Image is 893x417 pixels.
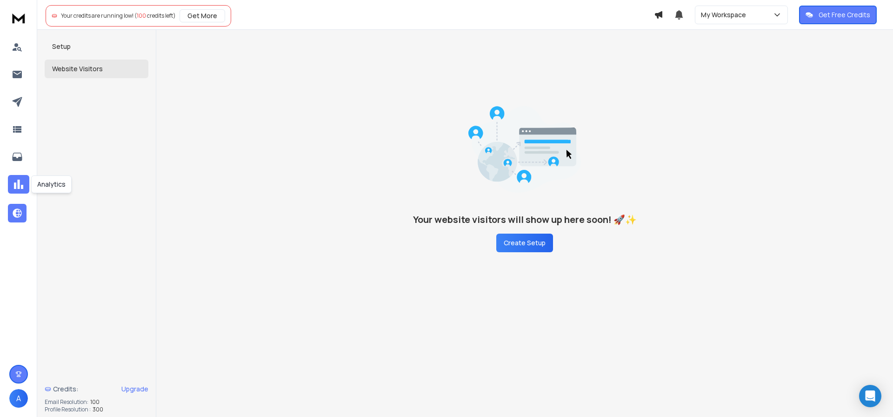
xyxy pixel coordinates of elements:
p: My Workspace [701,10,750,20]
button: Get Free Credits [799,6,877,24]
button: Create Setup [496,234,553,252]
p: Email Resolution: [45,398,88,406]
button: A [9,389,28,408]
span: ( credits left) [134,12,176,20]
div: Open Intercom Messenger [859,385,881,407]
p: Profile Resolution : [45,406,91,413]
span: 100 [137,12,146,20]
img: logo [9,9,28,27]
h3: Your website visitors will show up here soon! 🚀✨ [413,213,637,226]
div: Upgrade [121,384,148,394]
div: Analytics [31,175,72,193]
a: Credits:Upgrade [45,380,148,398]
button: Website Visitors [45,60,148,78]
button: Setup [45,37,148,56]
span: 100 [90,398,100,406]
span: 300 [93,406,103,413]
p: Get Free Credits [819,10,870,20]
span: Your credits are running low! [61,12,133,20]
span: Credits: [53,384,79,394]
button: Get More [180,9,225,22]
